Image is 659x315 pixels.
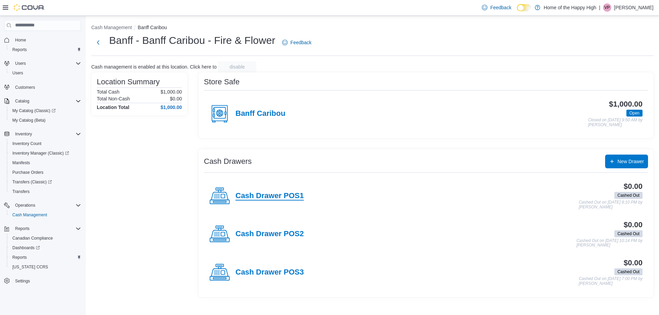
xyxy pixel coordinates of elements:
[97,105,129,110] h4: Location Total
[161,105,182,110] h4: $1,000.00
[12,97,81,105] span: Catalog
[91,25,132,30] button: Cash Management
[12,130,35,138] button: Inventory
[10,253,30,262] a: Reports
[10,178,81,186] span: Transfers (Classic)
[617,192,639,198] span: Cashed Out
[12,141,42,146] span: Inventory Count
[10,168,46,177] a: Purchase Orders
[91,64,217,70] p: Cash management is enabled at this location. Click here to
[290,39,311,46] span: Feedback
[614,230,643,237] span: Cashed Out
[10,159,33,167] a: Manifests
[10,244,81,252] span: Dashboards
[10,211,50,219] a: Cash Management
[7,45,84,54] button: Reports
[15,278,30,284] span: Settings
[10,211,81,219] span: Cash Management
[12,255,27,260] span: Reports
[7,177,84,187] a: Transfers (Classic)
[1,82,84,92] button: Customers
[12,36,29,44] a: Home
[10,140,44,148] a: Inventory Count
[12,264,48,270] span: [US_STATE] CCRS
[15,131,32,137] span: Inventory
[609,100,643,108] h3: $1,000.00
[12,277,33,285] a: Settings
[12,97,32,105] button: Catalog
[235,192,304,201] h4: Cash Drawer POS1
[279,36,314,49] a: Feedback
[204,78,240,86] h3: Store Safe
[12,277,81,285] span: Settings
[629,110,639,116] span: Open
[10,263,81,271] span: Washington CCRS
[12,36,81,44] span: Home
[10,107,58,115] a: My Catalog (Classic)
[10,116,81,124] span: My Catalog (Beta)
[170,96,182,101] p: $0.00
[10,149,72,157] a: Inventory Manager (Classic)
[576,239,643,248] p: Cashed Out on [DATE] 10:14 PM by [PERSON_NAME]
[12,189,30,194] span: Transfers
[10,234,81,242] span: Canadian Compliance
[10,107,81,115] span: My Catalog (Classic)
[15,61,26,66] span: Users
[12,160,30,166] span: Manifests
[614,268,643,275] span: Cashed Out
[235,230,304,239] h4: Cash Drawer POS2
[1,59,84,68] button: Users
[10,69,81,77] span: Users
[12,59,81,68] span: Users
[10,69,26,77] a: Users
[15,37,26,43] span: Home
[12,47,27,52] span: Reports
[7,139,84,148] button: Inventory Count
[1,201,84,210] button: Operations
[12,83,81,91] span: Customers
[218,61,256,72] button: disable
[7,187,84,196] button: Transfers
[12,225,32,233] button: Reports
[97,89,119,95] h6: Total Cash
[109,34,275,47] h1: Banff - Banff Caribou - Fire & Flower
[579,200,643,209] p: Cashed Out on [DATE] 8:10 PM by [PERSON_NAME]
[1,35,84,45] button: Home
[10,187,81,196] span: Transfers
[624,259,643,267] h3: $0.00
[1,276,84,286] button: Settings
[605,155,648,168] button: New Drawer
[230,63,245,70] span: disable
[10,234,56,242] a: Canadian Compliance
[7,262,84,272] button: [US_STATE] CCRS
[12,225,81,233] span: Reports
[12,108,56,113] span: My Catalog (Classic)
[204,157,252,166] h3: Cash Drawers
[12,212,47,218] span: Cash Management
[10,46,30,54] a: Reports
[604,3,610,12] span: VP
[15,85,35,90] span: Customers
[10,168,81,177] span: Purchase Orders
[12,83,38,92] a: Customers
[15,226,30,231] span: Reports
[235,268,304,277] h4: Cash Drawer POS3
[10,46,81,54] span: Reports
[12,59,28,68] button: Users
[97,96,130,101] h6: Total Non-Cash
[10,140,81,148] span: Inventory Count
[7,116,84,125] button: My Catalog (Beta)
[1,96,84,106] button: Catalog
[7,148,84,158] a: Inventory Manager (Classic)
[10,159,81,167] span: Manifests
[7,243,84,253] a: Dashboards
[4,32,81,304] nav: Complex example
[91,24,654,32] nav: An example of EuiBreadcrumbs
[1,224,84,233] button: Reports
[15,98,29,104] span: Catalog
[7,210,84,220] button: Cash Management
[7,106,84,116] a: My Catalog (Classic)
[7,253,84,262] button: Reports
[7,168,84,177] button: Purchase Orders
